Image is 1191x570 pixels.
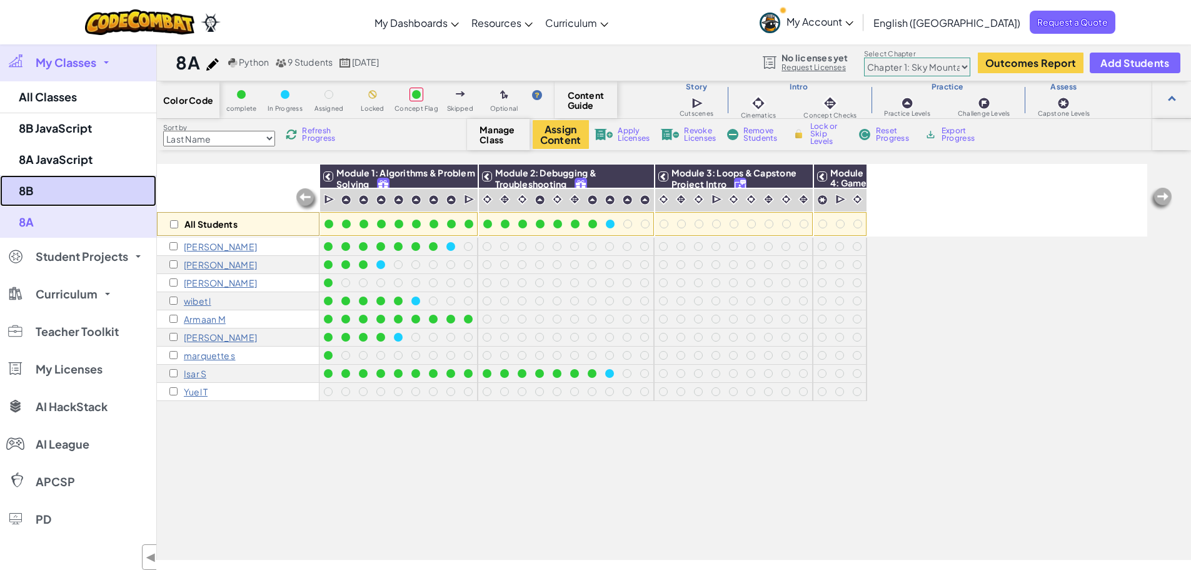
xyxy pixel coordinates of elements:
span: Skipped [447,105,473,112]
span: Export Progress [942,127,980,142]
span: Module 2: Debugging & Troubleshooting [495,167,596,190]
button: Outcomes Report [978,53,1083,73]
span: Cutscenes [680,110,713,117]
img: IconPracticeLevel.svg [446,195,456,205]
img: IconPracticeLevel.svg [587,195,598,205]
span: 9 Students [288,56,333,68]
img: IconUnlockWithCall.svg [735,178,746,193]
img: Arrow_Left_Inactive.png [294,187,319,212]
span: Remove Students [743,127,781,142]
h3: Story [666,82,727,92]
span: Teacher Toolkit [36,326,119,337]
img: IconLicenseApply.svg [595,129,613,140]
p: Armaan M [184,314,226,324]
a: Resources [465,6,539,39]
p: Yuel T [184,387,208,397]
span: Concept Checks [803,112,857,119]
img: IconInteractive.svg [499,193,511,205]
span: Module 1: Algorithms & Problem Solving [336,167,475,190]
img: IconPracticeLevel.svg [428,195,439,205]
span: Challenge Levels [958,110,1010,117]
img: IconInteractive.svg [822,94,839,112]
span: Refresh Progress [302,127,341,142]
span: Python [239,56,269,68]
span: My Licenses [36,364,103,375]
span: complete [226,105,257,112]
img: IconLock.svg [792,128,805,140]
span: AI HackStack [36,401,108,412]
span: English ([GEOGRAPHIC_DATA]) [873,16,1020,29]
img: IconReload.svg [286,129,297,140]
img: Ozaria [201,13,221,32]
span: No licenses yet [781,53,848,63]
img: IconPracticeLevel.svg [393,195,404,205]
img: Arrow_Left_Inactive.png [1148,186,1173,211]
img: IconCinematic.svg [745,193,757,205]
label: Sort by [163,123,275,133]
img: IconCutscene.svg [835,193,847,206]
img: IconLicenseRevoke.svg [661,129,680,140]
img: IconPracticeLevel.svg [605,195,615,205]
a: Request Licenses [781,63,848,73]
span: Apply Licenses [618,127,650,142]
p: Samuel H [184,278,257,288]
img: IconCinematic.svg [658,193,670,205]
span: Assigned [314,105,344,112]
img: IconCutscene.svg [711,193,723,206]
span: Add Students [1100,58,1169,68]
a: Curriculum [539,6,615,39]
span: Lock or Skip Levels [810,123,847,145]
p: All Students [184,219,238,229]
p: marquette s [184,350,236,360]
img: IconCinematic.svg [516,193,528,205]
img: IconHint.svg [532,90,542,100]
a: CodeCombat logo [85,9,194,35]
label: Select Chapter [864,49,970,59]
img: IconCapstoneLevel.svg [1057,97,1070,109]
span: Locked [361,105,384,112]
img: IconFreeLevelv2.svg [575,178,586,193]
span: ◀ [146,548,156,566]
img: IconSkippedLevel.svg [456,91,465,96]
span: AI League [36,439,89,450]
button: Add Students [1090,53,1180,73]
img: IconPracticeLevel.svg [358,195,369,205]
span: Optional [490,105,518,112]
h3: Practice [871,82,1024,92]
img: IconPracticeLevel.svg [622,195,633,205]
span: Concept Flag [394,105,438,112]
img: IconCutscene.svg [464,193,476,206]
a: My Dashboards [368,6,465,39]
span: Manage Class [480,125,516,145]
img: IconCinematic.svg [551,193,563,205]
img: IconCapstoneLevel.svg [817,195,828,205]
span: [DATE] [352,56,379,68]
img: IconPracticeLevel.svg [535,195,545,205]
span: Resources [471,16,521,29]
img: IconInteractive.svg [763,193,775,205]
img: IconCutscene.svg [324,193,336,206]
span: Module 4: Game Design & Capstone Project [830,167,873,218]
img: IconInteractive.svg [675,193,687,205]
button: Assign Content [533,120,589,149]
span: Cinematics [741,112,776,119]
img: IconCutscene.svg [691,96,705,110]
span: Curriculum [545,16,597,29]
img: IconCinematic.svg [780,193,792,205]
img: IconInteractive.svg [569,193,581,205]
img: IconArchive.svg [925,129,937,140]
img: IconPracticeLevel.svg [901,97,913,109]
img: calendar.svg [339,58,351,68]
img: IconInteractive.svg [798,193,810,205]
img: IconCinematic.svg [750,94,767,112]
h1: 8A [176,51,200,74]
img: IconPracticeLevel.svg [640,195,650,205]
img: iconPencil.svg [206,58,219,71]
img: IconCinematic.svg [481,193,493,205]
a: Request a Quote [1030,11,1115,34]
span: Color Code [163,95,213,105]
img: IconPracticeLevel.svg [411,195,421,205]
a: English ([GEOGRAPHIC_DATA]) [867,6,1027,39]
p: Valerie R [184,332,257,342]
